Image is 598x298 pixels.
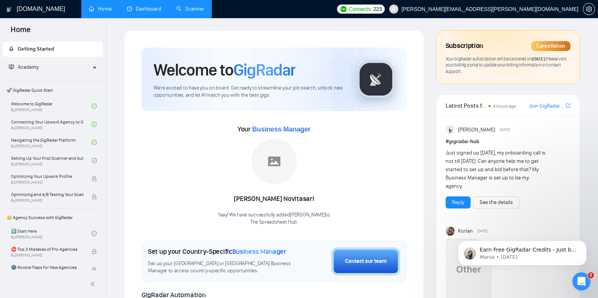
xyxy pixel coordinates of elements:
[480,198,513,207] a: See the details
[11,264,84,271] span: 🌚 Rookie Traps for New Agencies
[154,60,295,80] h1: Welcome to
[583,6,595,12] span: setting
[331,247,400,275] button: Contact our team
[5,24,37,40] span: Home
[11,173,84,180] span: Optimizing Your Upwork Profile
[18,46,54,52] span: Getting Started
[583,6,595,12] a: setting
[446,56,567,74] span: Your GigRadar subscription will be canceled Please visit your billing portal to update your billi...
[583,3,595,15] button: setting
[3,42,103,57] li: Getting Started
[529,102,564,110] a: Join GigRadar Slack Community
[238,125,311,133] span: Your
[92,122,97,127] span: check-circle
[89,6,112,12] a: homeHome
[566,102,570,108] span: export
[233,60,295,80] span: GigRadar
[9,64,14,69] span: fund-projection-screen
[11,134,92,151] a: Navigating the GigRadar PlatformBy[PERSON_NAME]
[446,196,471,208] button: Reply
[3,210,102,225] span: 👑 Agency Success with GigRadar
[11,191,84,198] span: Optimizing and A/B Testing Your Scanner for Better Results
[446,149,545,190] div: Just signed up [DATE], my onboarding call is not till [DATE]. Can anyone help me to get started t...
[232,247,286,256] span: Business Manager
[11,116,92,133] a: Connecting Your Upwork Agency to GigRadarBy[PERSON_NAME]
[572,272,590,290] iframe: Intercom live chat
[446,137,570,146] h1: # gigradar-hub
[92,176,97,181] span: lock
[154,85,345,99] span: We're excited to have you on board. Get ready to streamline your job search, unlock new opportuni...
[373,5,382,13] span: 223
[500,127,510,133] span: [DATE]
[127,6,161,12] a: dashboardDashboard
[446,101,486,110] span: Latest Posts from the GigRadar Community
[357,60,395,98] img: gigradar-logo.png
[9,64,39,70] span: Academy
[218,219,330,226] p: The Spreadsheet Hub .
[340,6,346,12] img: upwork-logo.png
[588,272,594,278] span: 2
[252,125,310,133] span: Business Manager
[458,126,495,134] span: [PERSON_NAME]
[391,6,396,12] span: user
[218,193,330,205] div: [PERSON_NAME] Novitasari
[3,83,102,98] span: 🚀 GigRadar Quick Start
[11,225,92,242] a: 1️⃣ Start HereBy[PERSON_NAME]
[11,253,84,258] span: By [PERSON_NAME]
[452,198,464,207] a: Reply
[92,249,97,254] span: lock
[6,3,12,15] img: logo
[92,267,97,272] span: lock
[526,56,546,62] span: on
[92,231,97,236] span: check-circle
[447,225,598,278] iframe: Intercom notifications message
[11,152,92,169] a: Setting Up Your First Scanner and Auto-BidderBy[PERSON_NAME]
[9,46,14,51] span: rocket
[92,140,97,145] span: check-circle
[446,40,483,52] span: Subscription
[473,196,519,208] button: See the details
[446,227,455,236] img: Korlan
[148,260,294,275] span: Set up your [GEOGRAPHIC_DATA] or [GEOGRAPHIC_DATA] Business Manager to access country-specific op...
[532,56,546,62] span: [DATE] .
[11,246,84,253] span: ⛔ Top 3 Mistakes of Pro Agencies
[90,280,98,288] span: double-left
[345,257,387,266] div: Contact our team
[92,194,97,199] span: lock
[446,125,455,134] img: Anisuzzaman Khan
[11,180,84,185] span: By [PERSON_NAME]
[218,212,330,226] div: Yaay! We have successfully added [PERSON_NAME] to
[92,103,97,109] span: check-circle
[11,98,92,114] a: Welcome to GigRadarBy[PERSON_NAME]
[566,102,570,109] a: export
[493,103,516,109] span: 4 hours ago
[176,6,204,12] a: searchScanner
[349,5,372,13] span: Connects:
[148,247,286,256] h1: Set up your Country-Specific
[252,139,297,184] img: placeholder.png
[92,158,97,163] span: check-circle
[531,41,570,51] div: Cancellation
[11,198,84,203] span: By [PERSON_NAME]
[18,64,39,70] span: Academy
